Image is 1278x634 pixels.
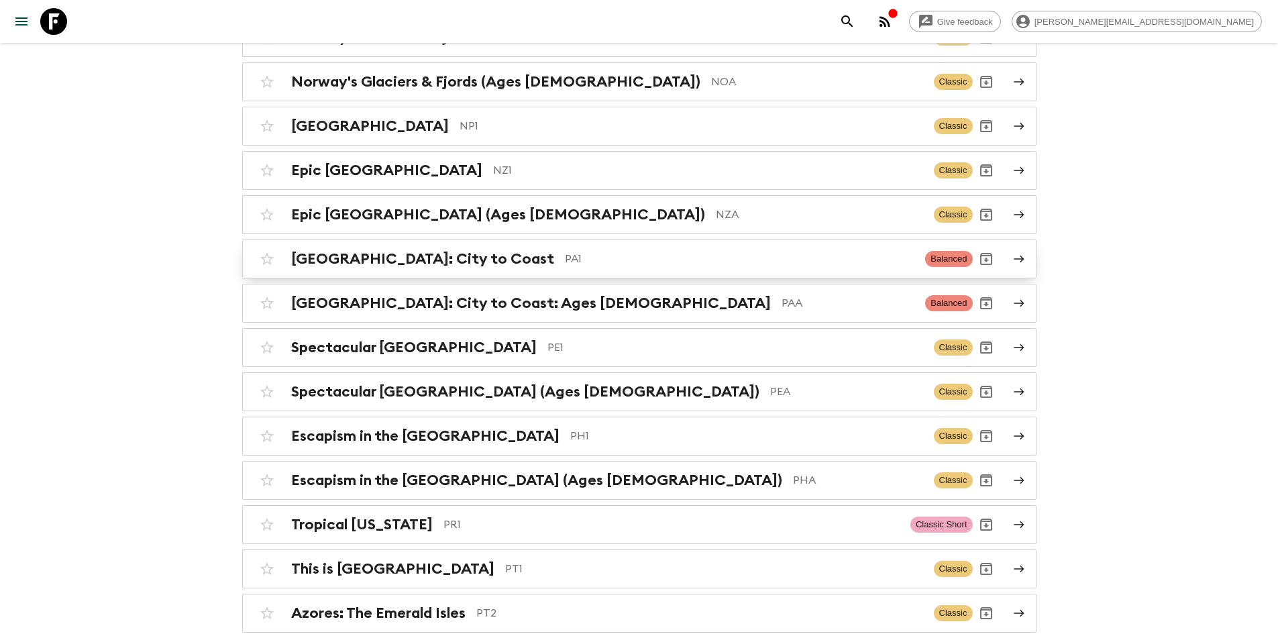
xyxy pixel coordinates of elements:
[973,157,1000,184] button: Archive
[930,17,1000,27] span: Give feedback
[711,74,923,90] p: NOA
[973,68,1000,95] button: Archive
[565,251,915,267] p: PA1
[291,117,449,135] h2: [GEOGRAPHIC_DATA]
[291,516,433,533] h2: Tropical [US_STATE]
[934,561,973,577] span: Classic
[934,472,973,488] span: Classic
[934,207,973,223] span: Classic
[570,428,923,444] p: PH1
[291,339,537,356] h2: Spectacular [GEOGRAPHIC_DATA]
[291,604,466,622] h2: Azores: The Emerald Isles
[242,461,1036,500] a: Escapism in the [GEOGRAPHIC_DATA] (Ages [DEMOGRAPHIC_DATA])PHAClassicArchive
[716,207,923,223] p: NZA
[934,118,973,134] span: Classic
[1012,11,1262,32] div: [PERSON_NAME][EMAIL_ADDRESS][DOMAIN_NAME]
[909,11,1001,32] a: Give feedback
[925,295,972,311] span: Balanced
[973,378,1000,405] button: Archive
[242,549,1036,588] a: This is [GEOGRAPHIC_DATA]PT1ClassicArchive
[547,339,923,356] p: PE1
[242,372,1036,411] a: Spectacular [GEOGRAPHIC_DATA] (Ages [DEMOGRAPHIC_DATA])PEAClassicArchive
[460,118,923,134] p: NP1
[291,472,782,489] h2: Escapism in the [GEOGRAPHIC_DATA] (Ages [DEMOGRAPHIC_DATA])
[493,162,923,178] p: NZ1
[973,556,1000,582] button: Archive
[934,428,973,444] span: Classic
[505,561,923,577] p: PT1
[291,295,771,312] h2: [GEOGRAPHIC_DATA]: City to Coast: Ages [DEMOGRAPHIC_DATA]
[793,472,923,488] p: PHA
[242,328,1036,367] a: Spectacular [GEOGRAPHIC_DATA]PE1ClassicArchive
[973,113,1000,140] button: Archive
[443,517,900,533] p: PR1
[291,560,494,578] h2: This is [GEOGRAPHIC_DATA]
[242,195,1036,234] a: Epic [GEOGRAPHIC_DATA] (Ages [DEMOGRAPHIC_DATA])NZAClassicArchive
[934,162,973,178] span: Classic
[291,427,560,445] h2: Escapism in the [GEOGRAPHIC_DATA]
[934,384,973,400] span: Classic
[291,250,554,268] h2: [GEOGRAPHIC_DATA]: City to Coast
[291,206,705,223] h2: Epic [GEOGRAPHIC_DATA] (Ages [DEMOGRAPHIC_DATA])
[242,417,1036,456] a: Escapism in the [GEOGRAPHIC_DATA]PH1ClassicArchive
[934,74,973,90] span: Classic
[973,334,1000,361] button: Archive
[291,383,759,401] h2: Spectacular [GEOGRAPHIC_DATA] (Ages [DEMOGRAPHIC_DATA])
[973,423,1000,450] button: Archive
[925,251,972,267] span: Balanced
[973,290,1000,317] button: Archive
[291,162,482,179] h2: Epic [GEOGRAPHIC_DATA]
[910,517,973,533] span: Classic Short
[242,62,1036,101] a: Norway's Glaciers & Fjords (Ages [DEMOGRAPHIC_DATA])NOAClassicArchive
[242,284,1036,323] a: [GEOGRAPHIC_DATA]: City to Coast: Ages [DEMOGRAPHIC_DATA]PAABalancedArchive
[973,246,1000,272] button: Archive
[242,151,1036,190] a: Epic [GEOGRAPHIC_DATA]NZ1ClassicArchive
[934,339,973,356] span: Classic
[834,8,861,35] button: search adventures
[8,8,35,35] button: menu
[973,467,1000,494] button: Archive
[973,600,1000,627] button: Archive
[782,295,915,311] p: PAA
[242,240,1036,278] a: [GEOGRAPHIC_DATA]: City to CoastPA1BalancedArchive
[973,511,1000,538] button: Archive
[476,605,923,621] p: PT2
[242,107,1036,146] a: [GEOGRAPHIC_DATA]NP1ClassicArchive
[770,384,923,400] p: PEA
[973,201,1000,228] button: Archive
[242,505,1036,544] a: Tropical [US_STATE]PR1Classic ShortArchive
[1027,17,1261,27] span: [PERSON_NAME][EMAIL_ADDRESS][DOMAIN_NAME]
[934,605,973,621] span: Classic
[242,594,1036,633] a: Azores: The Emerald IslesPT2ClassicArchive
[291,73,700,91] h2: Norway's Glaciers & Fjords (Ages [DEMOGRAPHIC_DATA])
